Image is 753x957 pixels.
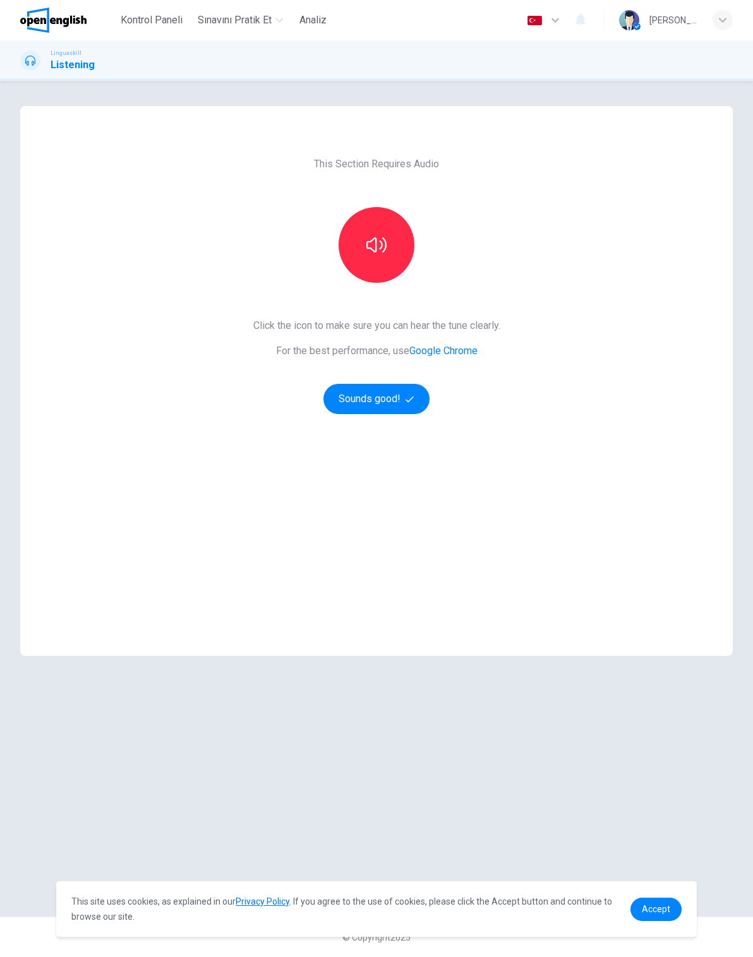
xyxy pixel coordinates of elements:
[20,8,87,33] img: OpenEnglish logo
[51,57,95,73] h1: Listening
[649,13,697,28] div: [PERSON_NAME]
[299,13,327,28] span: Analiz
[314,157,439,172] span: This Section Requires Audio
[253,343,500,359] span: For the best performance, use
[642,904,670,914] span: Accept
[198,13,272,28] span: Sınavını Pratik Et
[619,10,639,30] img: Profile picture
[56,881,696,937] div: cookieconsent
[121,13,183,28] span: Kontrol Paneli
[253,318,500,333] span: Click the icon to make sure you can hear the tune clearly.
[527,16,543,25] img: tr
[236,896,289,906] a: Privacy Policy
[71,896,612,922] span: This site uses cookies, as explained in our . If you agree to the use of cookies, please click th...
[116,9,188,32] button: Kontrol Paneli
[342,932,411,942] span: © Copyright 2025
[323,384,430,414] button: Sounds good!
[51,49,81,57] span: Linguaskill
[630,898,682,921] a: dismiss cookie message
[20,8,116,33] a: OpenEnglish logo
[409,345,478,357] a: Google Chrome
[193,9,288,32] button: Sınavını Pratik Et
[293,9,334,32] button: Analiz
